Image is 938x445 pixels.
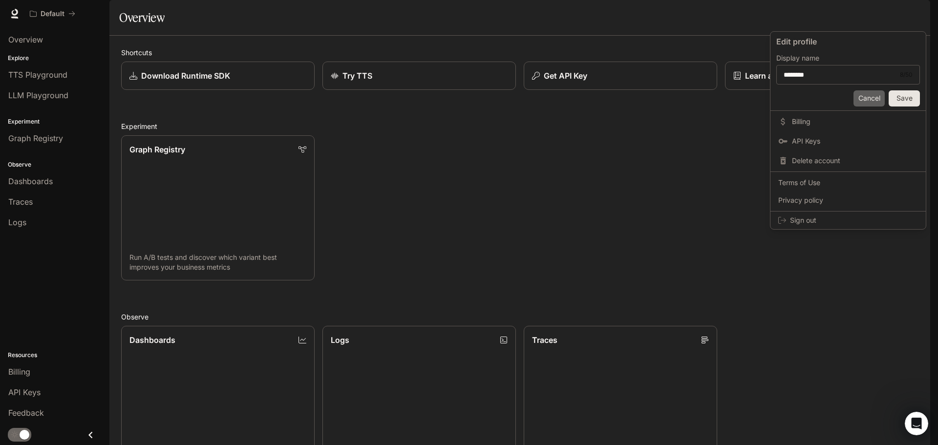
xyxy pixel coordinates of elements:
[153,4,171,22] button: Home
[31,312,39,320] button: Emoji picker
[790,215,918,225] span: Sign out
[905,412,928,435] iframe: Intercom live chat
[772,113,924,130] a: Billing
[16,44,152,102] div: Hi! I'm Inworld's Rubber Duck AI Agent. I can answer questions related to Inworld's products, lik...
[853,90,885,106] button: Cancel
[772,152,924,170] div: Delete account
[8,38,160,107] div: Hi! I'm Inworld's Rubber Duck AI Agent. I can answer questions related to Inworld's products, lik...
[772,191,924,209] a: Privacy policy
[46,312,54,320] button: Gif picker
[778,178,918,188] span: Terms of Use
[8,292,187,308] textarea: Ask a question…
[776,55,819,62] p: Display name
[28,5,43,21] img: Profile image for Rubber Duck
[778,195,918,205] span: Privacy policy
[770,212,926,229] div: Sign out
[168,308,183,324] button: Send a message…
[62,312,70,320] button: Start recording
[792,136,918,146] span: API Keys
[15,312,23,320] button: Upload attachment
[772,132,924,150] a: API Keys
[776,36,920,47] p: Edit profile
[171,4,189,21] div: Close
[16,109,117,115] div: Rubber Duck • AI Agent • Just now
[792,156,918,166] span: Delete account
[6,4,25,22] button: go back
[900,70,913,80] div: 8 / 50
[8,38,188,129] div: Rubber Duck says…
[47,12,122,22] p: The team can also help
[889,90,920,106] button: Save
[47,5,97,12] h1: Rubber Duck
[792,117,918,127] span: Billing
[772,174,924,191] a: Terms of Use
